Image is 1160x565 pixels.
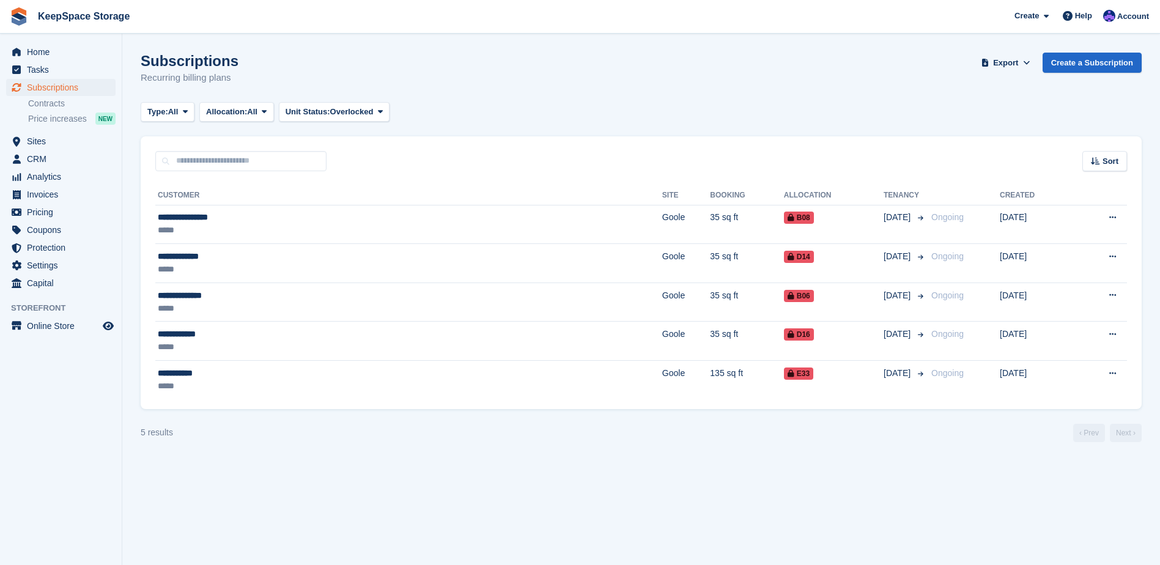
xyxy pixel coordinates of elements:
[884,367,913,380] span: [DATE]
[206,106,247,118] span: Allocation:
[33,6,135,26] a: KeepSpace Storage
[199,102,274,122] button: Allocation: All
[1075,10,1092,22] span: Help
[1103,155,1118,168] span: Sort
[662,282,710,322] td: Goole
[931,329,964,339] span: Ongoing
[10,7,28,26] img: stora-icon-8386f47178a22dfd0bd8f6a31ec36ba5ce8667c1dd55bd0f319d3a0aa187defe.svg
[141,102,194,122] button: Type: All
[931,290,964,300] span: Ongoing
[931,251,964,261] span: Ongoing
[6,275,116,292] a: menu
[662,186,710,205] th: Site
[141,71,238,85] p: Recurring billing plans
[27,221,100,238] span: Coupons
[28,113,87,125] span: Price increases
[155,186,662,205] th: Customer
[710,282,783,322] td: 35 sq ft
[1014,10,1039,22] span: Create
[884,211,913,224] span: [DATE]
[710,186,783,205] th: Booking
[6,168,116,185] a: menu
[784,328,814,341] span: D16
[27,239,100,256] span: Protection
[6,204,116,221] a: menu
[27,186,100,203] span: Invoices
[168,106,179,118] span: All
[784,367,813,380] span: E33
[27,168,100,185] span: Analytics
[101,319,116,333] a: Preview store
[27,79,100,96] span: Subscriptions
[279,102,390,122] button: Unit Status: Overlocked
[931,212,964,222] span: Ongoing
[993,57,1018,69] span: Export
[884,328,913,341] span: [DATE]
[784,251,814,263] span: D14
[662,361,710,399] td: Goole
[1000,186,1073,205] th: Created
[710,361,783,399] td: 135 sq ft
[710,205,783,244] td: 35 sq ft
[286,106,330,118] span: Unit Status:
[6,239,116,256] a: menu
[6,61,116,78] a: menu
[1110,424,1142,442] a: Next
[1073,424,1105,442] a: Previous
[884,289,913,302] span: [DATE]
[1043,53,1142,73] a: Create a Subscription
[1071,424,1144,442] nav: Page
[95,113,116,125] div: NEW
[6,150,116,168] a: menu
[784,290,814,302] span: B06
[6,79,116,96] a: menu
[6,43,116,61] a: menu
[11,302,122,314] span: Storefront
[27,150,100,168] span: CRM
[1000,205,1073,244] td: [DATE]
[27,43,100,61] span: Home
[1000,322,1073,361] td: [DATE]
[247,106,257,118] span: All
[330,106,374,118] span: Overlocked
[6,257,116,274] a: menu
[784,186,884,205] th: Allocation
[662,244,710,283] td: Goole
[141,53,238,69] h1: Subscriptions
[28,98,116,109] a: Contracts
[979,53,1033,73] button: Export
[27,204,100,221] span: Pricing
[710,244,783,283] td: 35 sq ft
[1000,361,1073,399] td: [DATE]
[147,106,168,118] span: Type:
[27,61,100,78] span: Tasks
[710,322,783,361] td: 35 sq ft
[27,317,100,334] span: Online Store
[27,257,100,274] span: Settings
[27,133,100,150] span: Sites
[884,250,913,263] span: [DATE]
[1117,10,1149,23] span: Account
[662,322,710,361] td: Goole
[662,205,710,244] td: Goole
[6,317,116,334] a: menu
[784,212,814,224] span: B08
[884,186,926,205] th: Tenancy
[6,221,116,238] a: menu
[28,112,116,125] a: Price increases NEW
[6,133,116,150] a: menu
[931,368,964,378] span: Ongoing
[1000,244,1073,283] td: [DATE]
[6,186,116,203] a: menu
[27,275,100,292] span: Capital
[1103,10,1115,22] img: Chloe Clark
[141,426,173,439] div: 5 results
[1000,282,1073,322] td: [DATE]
